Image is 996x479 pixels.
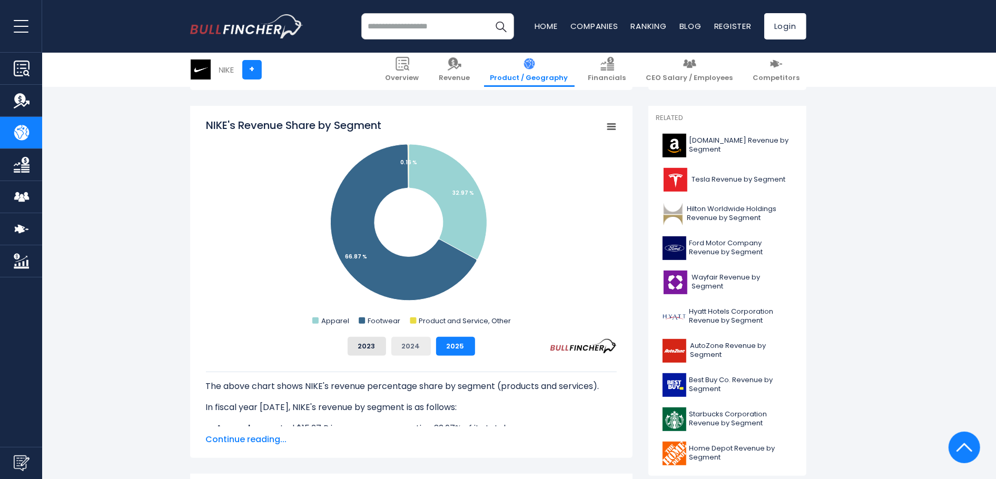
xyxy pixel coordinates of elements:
[656,302,798,331] a: Hyatt Hotels Corporation Revenue by Segment
[206,422,617,435] li: generated $15.27 B in revenue, representing 32.97% of its total revenue.
[689,410,792,428] span: Starbucks Corporation Revenue by Segment
[216,422,251,434] b: Apparel
[663,168,689,192] img: TSLA logo
[640,53,739,87] a: CEO Salary / Employees
[663,442,686,465] img: HD logo
[570,21,618,32] a: Companies
[753,74,800,83] span: Competitors
[379,53,426,87] a: Overview
[714,21,752,32] a: Register
[535,21,558,32] a: Home
[663,373,686,397] img: BBY logo
[646,74,733,83] span: CEO Salary / Employees
[386,74,419,83] span: Overview
[582,53,633,87] a: Financials
[656,405,798,434] a: Starbucks Corporation Revenue by Segment
[348,337,386,356] button: 2023
[484,53,575,87] a: Product / Geography
[663,202,684,226] img: HLT logo
[689,444,792,462] span: Home Depot Revenue by Segment
[663,271,688,294] img: W logo
[490,74,568,83] span: Product / Geography
[663,134,686,157] img: AMZN logo
[321,316,349,326] text: Apparel
[663,407,686,431] img: SBUX logo
[219,64,234,76] div: NIKE
[391,337,431,356] button: 2024
[190,14,303,38] a: Go to homepage
[656,114,798,123] p: Related
[690,342,792,360] span: AutoZone Revenue by Segment
[692,175,786,184] span: Tesla Revenue by Segment
[436,337,475,356] button: 2025
[689,239,792,257] span: Ford Motor Company Revenue by Segment
[656,439,798,468] a: Home Depot Revenue by Segment
[433,53,477,87] a: Revenue
[452,189,474,197] tspan: 32.97 %
[692,273,792,291] span: Wayfair Revenue by Segment
[206,433,617,446] span: Continue reading...
[206,380,617,393] p: The above chart shows NIKE's revenue percentage share by segment (products and services).
[679,21,702,32] a: Blog
[206,118,617,328] svg: NIKE's Revenue Share by Segment
[656,131,798,160] a: [DOMAIN_NAME] Revenue by Segment
[663,339,687,363] img: AZO logo
[206,118,381,133] tspan: NIKE's Revenue Share by Segment
[656,371,798,400] a: Best Buy Co. Revenue by Segment
[345,253,367,261] tspan: 66.87 %
[656,268,798,297] a: Wayfair Revenue by Segment
[190,14,303,38] img: bullfincher logo
[663,305,686,328] img: H logo
[242,60,262,79] a: +
[656,336,798,365] a: AutoZone Revenue by Segment
[368,316,400,326] text: Footwear
[419,316,511,326] text: Product and Service, Other
[764,13,806,39] a: Login
[689,376,792,394] span: Best Buy Co. Revenue by Segment
[656,199,798,228] a: Hilton Worldwide Holdings Revenue by Segment
[400,158,417,166] tspan: 0.16 %
[747,53,806,87] a: Competitors
[588,74,626,83] span: Financials
[439,74,470,83] span: Revenue
[687,205,792,223] span: Hilton Worldwide Holdings Revenue by Segment
[689,307,792,325] span: Hyatt Hotels Corporation Revenue by Segment
[656,165,798,194] a: Tesla Revenue by Segment
[663,236,686,260] img: F logo
[631,21,667,32] a: Ranking
[206,401,617,414] p: In fiscal year [DATE], NIKE's revenue by segment is as follows:
[191,59,211,79] img: NKE logo
[488,13,514,39] button: Search
[656,234,798,263] a: Ford Motor Company Revenue by Segment
[689,136,792,154] span: [DOMAIN_NAME] Revenue by Segment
